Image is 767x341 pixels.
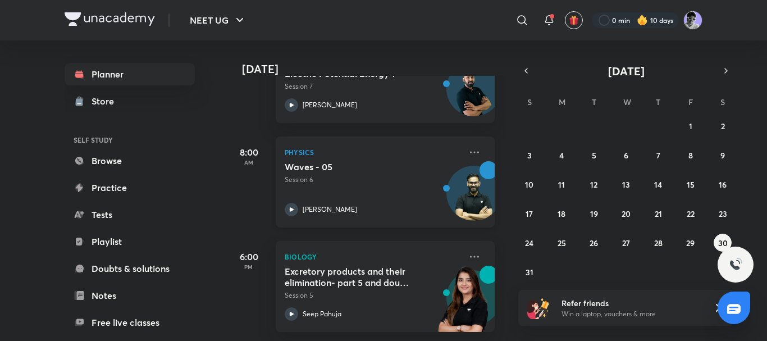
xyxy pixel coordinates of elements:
abbr: August 19, 2025 [590,208,598,219]
button: August 19, 2025 [585,204,603,222]
button: August 15, 2025 [682,175,700,193]
button: August 21, 2025 [649,204,667,222]
button: August 17, 2025 [521,204,538,222]
a: Planner [65,63,195,85]
a: Notes [65,284,195,307]
a: Practice [65,176,195,199]
abbr: August 26, 2025 [590,238,598,248]
button: August 31, 2025 [521,263,538,281]
a: Browse [65,149,195,172]
abbr: August 2, 2025 [721,121,725,131]
div: Store [92,94,121,108]
a: Doubts & solutions [65,257,195,280]
h5: 6:00 [226,250,271,263]
h4: [DATE] [242,62,506,76]
abbr: August 9, 2025 [720,150,725,161]
abbr: August 6, 2025 [624,150,628,161]
abbr: August 10, 2025 [525,179,533,190]
button: August 3, 2025 [521,146,538,164]
abbr: August 15, 2025 [687,179,695,190]
h6: SELF STUDY [65,130,195,149]
abbr: August 1, 2025 [689,121,692,131]
abbr: Wednesday [623,97,631,107]
button: August 14, 2025 [649,175,667,193]
button: August 1, 2025 [682,117,700,135]
button: August 26, 2025 [585,234,603,252]
span: [DATE] [608,63,645,79]
abbr: August 25, 2025 [558,238,566,248]
button: [DATE] [534,63,718,79]
button: August 2, 2025 [714,117,732,135]
abbr: August 29, 2025 [686,238,695,248]
img: ttu [729,258,742,271]
button: August 11, 2025 [553,175,570,193]
button: August 8, 2025 [682,146,700,164]
img: Avatar [447,67,501,121]
button: August 29, 2025 [682,234,700,252]
p: Biology [285,250,461,263]
p: Session 6 [285,175,461,185]
p: [PERSON_NAME] [303,100,357,110]
a: Tests [65,203,195,226]
button: August 20, 2025 [617,204,635,222]
button: August 18, 2025 [553,204,570,222]
abbr: August 12, 2025 [590,179,597,190]
a: Free live classes [65,311,195,334]
button: August 24, 2025 [521,234,538,252]
abbr: August 22, 2025 [687,208,695,219]
abbr: August 17, 2025 [526,208,533,219]
img: referral [527,297,550,319]
abbr: Tuesday [592,97,596,107]
abbr: August 18, 2025 [558,208,565,219]
button: August 12, 2025 [585,175,603,193]
abbr: August 20, 2025 [622,208,631,219]
a: Store [65,90,195,112]
abbr: August 16, 2025 [719,179,727,190]
p: [PERSON_NAME] [303,204,357,215]
abbr: August 31, 2025 [526,267,533,278]
p: AM [226,159,271,166]
button: August 28, 2025 [649,234,667,252]
img: Avatar [447,172,501,226]
abbr: Saturday [720,97,725,107]
abbr: August 21, 2025 [655,208,662,219]
img: avatar [569,15,579,25]
button: August 10, 2025 [521,175,538,193]
button: August 6, 2025 [617,146,635,164]
button: August 4, 2025 [553,146,570,164]
h6: Refer friends [561,297,700,309]
img: henil patel [683,11,702,30]
h5: Waves - 05 [285,161,424,172]
button: August 13, 2025 [617,175,635,193]
abbr: Monday [559,97,565,107]
p: Session 5 [285,290,461,301]
h5: 8:00 [226,146,271,159]
abbr: August 14, 2025 [654,179,662,190]
p: Session 7 [285,81,461,92]
abbr: August 23, 2025 [719,208,727,219]
a: Playlist [65,230,195,253]
abbr: Friday [688,97,693,107]
a: Company Logo [65,12,155,29]
p: Win a laptop, vouchers & more [561,309,700,319]
img: Company Logo [65,12,155,26]
button: August 16, 2025 [714,175,732,193]
button: avatar [565,11,583,29]
abbr: August 24, 2025 [525,238,533,248]
img: streak [637,15,648,26]
button: August 23, 2025 [714,204,732,222]
button: August 27, 2025 [617,234,635,252]
abbr: August 27, 2025 [622,238,630,248]
abbr: August 3, 2025 [527,150,532,161]
button: NEET UG [183,9,253,31]
button: August 9, 2025 [714,146,732,164]
abbr: August 11, 2025 [558,179,565,190]
abbr: August 5, 2025 [592,150,596,161]
abbr: Sunday [527,97,532,107]
button: August 25, 2025 [553,234,570,252]
button: August 22, 2025 [682,204,700,222]
abbr: August 28, 2025 [654,238,663,248]
p: Physics [285,146,461,159]
abbr: August 30, 2025 [718,238,728,248]
button: August 7, 2025 [649,146,667,164]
